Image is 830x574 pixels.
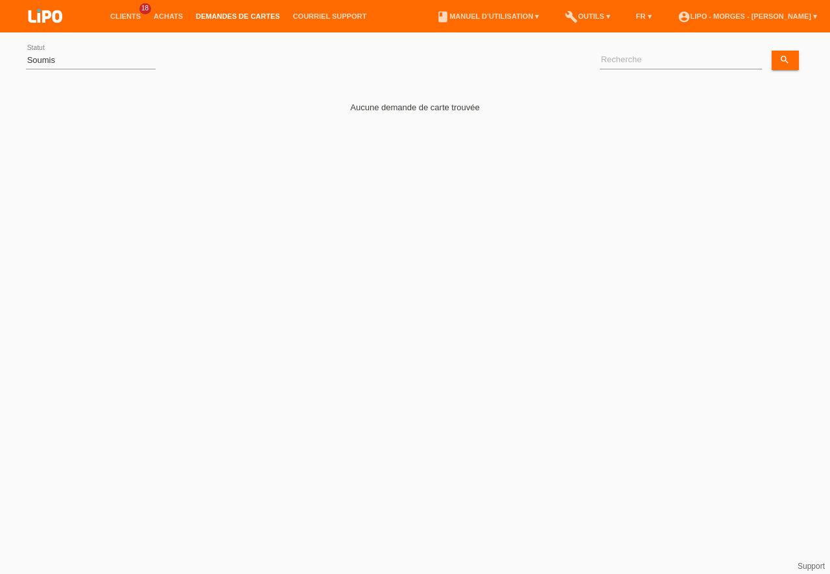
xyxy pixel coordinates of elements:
[287,12,373,20] a: Courriel Support
[13,27,78,36] a: LIPO pay
[104,12,147,20] a: Clients
[772,51,799,70] a: search
[671,12,824,20] a: account_circleLIPO - Morges - [PERSON_NAME] ▾
[565,10,578,23] i: build
[189,12,287,20] a: Demandes de cartes
[678,10,691,23] i: account_circle
[558,12,616,20] a: buildOutils ▾
[779,54,790,65] i: search
[26,83,804,112] div: Aucune demande de carte trouvée
[798,562,825,571] a: Support
[430,12,545,20] a: bookManuel d’utilisation ▾
[147,12,189,20] a: Achats
[630,12,658,20] a: FR ▾
[436,10,449,23] i: book
[139,3,151,14] span: 18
